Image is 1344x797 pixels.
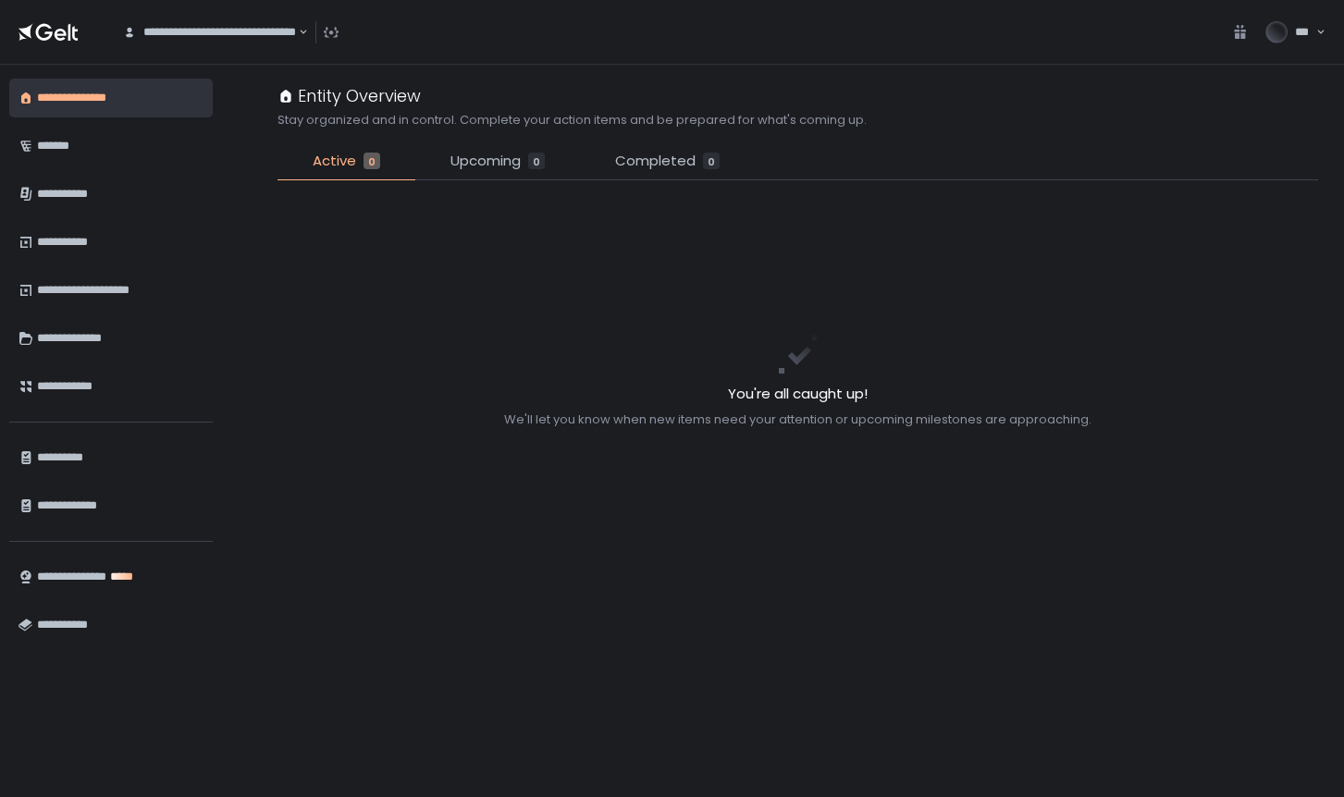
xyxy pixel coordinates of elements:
span: Completed [615,151,696,172]
h2: Stay organized and in control. Complete your action items and be prepared for what's coming up. [277,112,867,129]
div: 0 [703,153,720,169]
div: We'll let you know when new items need your attention or upcoming milestones are approaching. [504,411,1091,428]
div: 0 [364,153,380,169]
input: Search for option [296,23,297,42]
h2: You're all caught up! [504,384,1091,405]
span: Upcoming [450,151,521,172]
div: Search for option [111,13,308,52]
div: Entity Overview [277,83,421,108]
div: 0 [528,153,545,169]
span: Active [313,151,356,172]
